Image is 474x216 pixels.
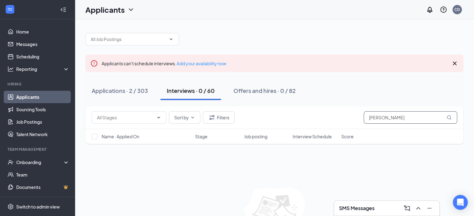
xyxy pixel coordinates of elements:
[203,111,235,124] button: Filter Filters
[7,159,14,165] svg: UserCheck
[195,133,208,140] span: Stage
[424,203,434,213] button: Minimize
[16,116,69,128] a: Job Postings
[169,37,174,42] svg: ChevronDown
[85,4,125,15] h1: Applicants
[127,6,135,13] svg: ChevronDown
[16,159,64,165] div: Onboarding
[16,181,69,193] a: DocumentsCrown
[91,36,166,43] input: All Job Postings
[16,50,69,63] a: Scheduling
[16,66,70,72] div: Reporting
[16,25,69,38] a: Home
[174,115,189,120] span: Sort by
[7,66,14,72] svg: Analysis
[403,205,411,212] svg: ComposeMessage
[414,205,422,212] svg: ChevronUp
[402,203,412,213] button: ComposeMessage
[440,6,447,13] svg: QuestionInfo
[7,147,68,152] div: Team Management
[453,195,468,210] div: Open Intercom Messenger
[426,6,433,13] svg: Notifications
[447,115,452,120] svg: MagnifyingGlass
[102,61,226,66] span: Applicants can't schedule interviews.
[7,6,13,12] svg: WorkstreamLogo
[16,38,69,50] a: Messages
[97,114,154,121] input: All Stages
[7,204,14,210] svg: Settings
[293,133,332,140] span: Interview Schedule
[426,205,433,212] svg: Minimize
[90,60,98,67] svg: Error
[60,7,66,13] svg: Collapse
[339,205,375,212] h3: SMS Messages
[451,60,458,67] svg: Cross
[102,133,139,140] span: Name · Applied On
[16,168,69,181] a: Team
[92,87,148,94] div: Applications · 2 / 303
[16,128,69,140] a: Talent Network
[454,7,460,12] div: CD
[341,133,354,140] span: Score
[156,115,161,120] svg: ChevronDown
[7,81,68,87] div: Hiring
[16,103,69,116] a: Sourcing Tools
[16,91,69,103] a: Applicants
[16,204,60,210] div: Switch to admin view
[177,61,226,66] a: Add your availability now
[169,111,200,124] button: Sort byChevronDown
[190,115,195,120] svg: ChevronDown
[167,87,215,94] div: Interviews · 0 / 60
[413,203,423,213] button: ChevronUp
[208,114,216,121] svg: Filter
[233,87,296,94] div: Offers and hires · 0 / 82
[16,193,69,206] a: SurveysCrown
[244,133,267,140] span: Job posting
[364,111,457,124] input: Search in interviews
